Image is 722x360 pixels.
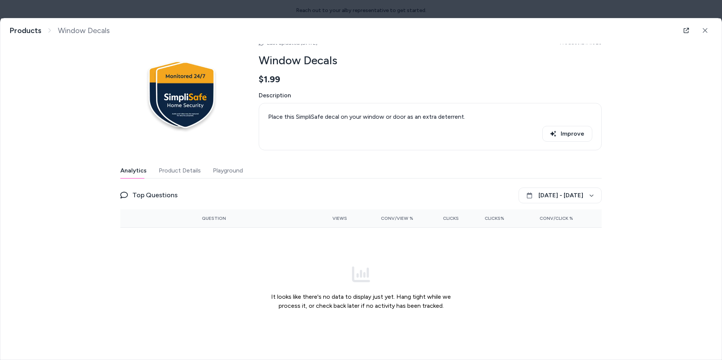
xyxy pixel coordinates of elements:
[9,26,110,35] nav: breadcrumb
[202,215,226,221] span: Question
[332,215,347,221] span: Views
[120,163,147,178] button: Analytics
[259,74,280,85] span: $1.99
[58,26,110,35] span: Window Decals
[359,212,414,224] button: Conv/View %
[120,34,241,154] img: Window_decal_image.png
[314,212,347,224] button: Views
[159,163,201,178] button: Product Details
[516,212,573,224] button: Conv/Click %
[132,190,177,200] span: Top Questions
[259,91,602,100] span: Description
[471,212,504,224] button: Clicks%
[542,126,592,142] button: Improve
[443,215,459,221] span: Clicks
[381,215,413,221] span: Conv/View %
[265,234,457,342] div: It looks like there's no data to display just yet. Hang tight while we process it, or check back ...
[425,212,459,224] button: Clicks
[9,26,41,35] a: Products
[268,112,592,121] p: Place this SimpliSafe decal on your window or door as an extra deterrent.
[259,53,602,68] h2: Window Decals
[202,212,226,224] button: Question
[519,188,602,203] button: [DATE] - [DATE]
[485,215,504,221] span: Clicks%
[540,215,573,221] span: Conv/Click %
[213,163,243,178] button: Playground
